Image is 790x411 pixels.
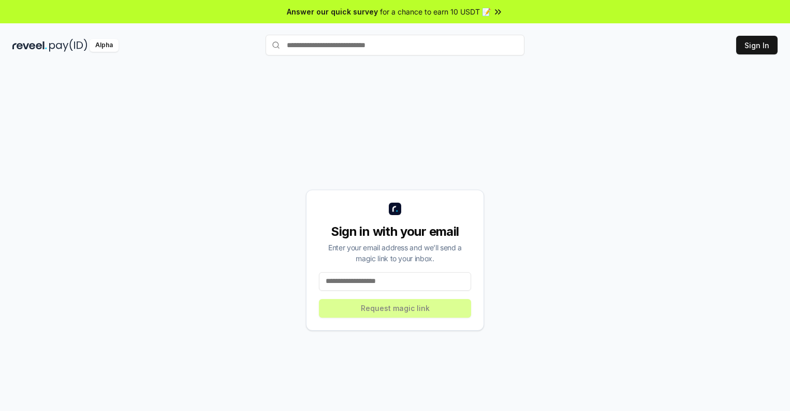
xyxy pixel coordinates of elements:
[319,223,471,240] div: Sign in with your email
[49,39,87,52] img: pay_id
[389,203,401,215] img: logo_small
[319,242,471,264] div: Enter your email address and we’ll send a magic link to your inbox.
[736,36,778,54] button: Sign In
[380,6,491,17] span: for a chance to earn 10 USDT 📝
[287,6,378,17] span: Answer our quick survey
[12,39,47,52] img: reveel_dark
[90,39,119,52] div: Alpha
